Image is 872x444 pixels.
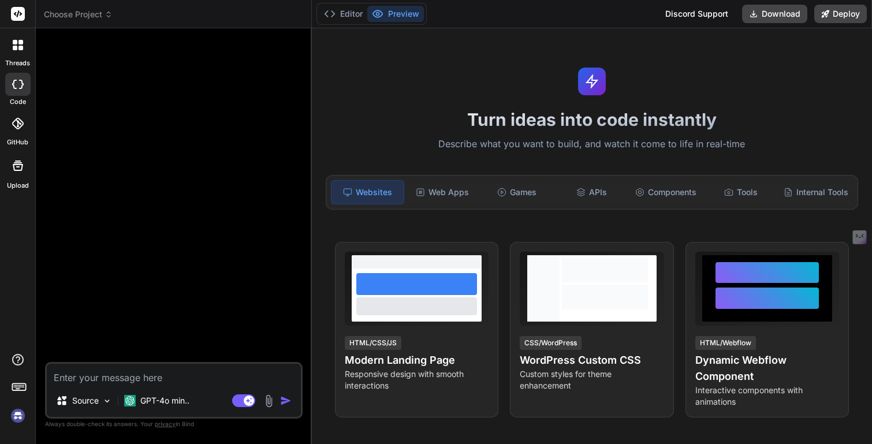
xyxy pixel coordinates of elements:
[72,395,99,406] p: Source
[124,395,136,406] img: GPT-4o mini
[742,5,807,23] button: Download
[262,394,275,408] img: attachment
[102,396,112,406] img: Pick Models
[5,58,30,68] label: threads
[407,180,479,204] div: Web Apps
[280,395,292,406] img: icon
[319,109,865,130] h1: Turn ideas into code instantly
[331,180,404,204] div: Websites
[345,368,489,391] p: Responsive design with smooth interactions
[705,180,777,204] div: Tools
[520,336,582,350] div: CSS/WordPress
[367,6,424,22] button: Preview
[345,352,489,368] h4: Modern Landing Page
[520,352,664,368] h4: WordPress Custom CSS
[630,180,702,204] div: Components
[319,6,367,22] button: Editor
[155,420,176,427] span: privacy
[658,5,735,23] div: Discord Support
[44,9,113,20] span: Choose Project
[345,336,401,350] div: HTML/CSS/JS
[140,395,189,406] p: GPT-4o min..
[319,137,865,152] p: Describe what you want to build, and watch it come to life in real-time
[520,368,664,391] p: Custom styles for theme enhancement
[10,97,26,107] label: code
[695,336,756,350] div: HTML/Webflow
[779,180,853,204] div: Internal Tools
[695,352,839,385] h4: Dynamic Webflow Component
[556,180,628,204] div: APIs
[814,5,867,23] button: Deploy
[695,385,839,408] p: Interactive components with animations
[7,181,29,191] label: Upload
[7,137,28,147] label: GitHub
[8,406,28,426] img: signin
[45,419,303,430] p: Always double-check its answers. Your in Bind
[481,180,553,204] div: Games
